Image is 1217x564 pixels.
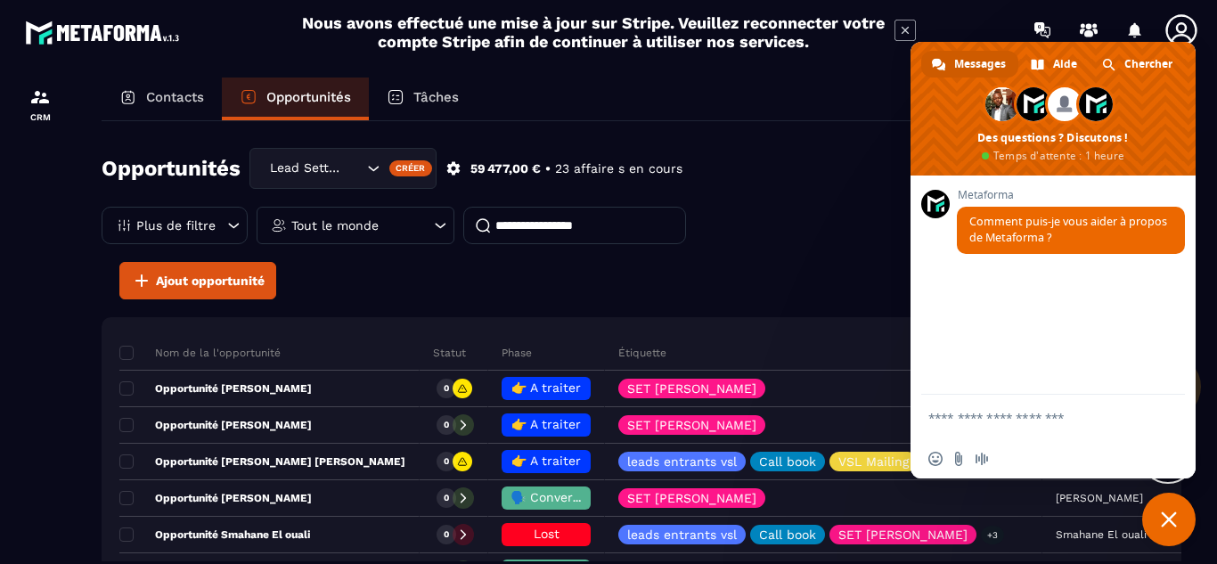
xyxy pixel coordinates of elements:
[952,452,966,466] span: Envoyer un fichier
[102,151,241,186] h2: Opportunités
[119,491,312,505] p: Opportunité [PERSON_NAME]
[954,51,1006,78] span: Messages
[291,219,379,232] p: Tout le monde
[511,454,581,468] span: 👉 A traiter
[1091,51,1185,78] div: Chercher
[4,73,76,135] a: formationformationCRM
[136,219,216,232] p: Plus de filtre
[534,527,559,541] span: Lost
[627,492,756,504] p: SET [PERSON_NAME]
[389,160,433,176] div: Créer
[545,160,551,177] p: •
[119,262,276,299] button: Ajout opportunité
[146,89,204,105] p: Contacts
[838,455,909,468] p: VSL Mailing
[627,455,737,468] p: leads entrants vsl
[928,452,943,466] span: Insérer un emoji
[838,528,968,541] p: SET [PERSON_NAME]
[759,528,816,541] p: Call book
[119,454,405,469] p: Opportunité [PERSON_NAME] [PERSON_NAME]
[627,419,756,431] p: SET [PERSON_NAME]
[502,346,532,360] p: Phase
[265,159,345,178] span: Lead Setting
[1020,51,1090,78] div: Aide
[1142,493,1196,546] div: Fermer le chat
[25,16,185,49] img: logo
[1124,51,1172,78] span: Chercher
[510,490,668,504] span: 🗣️ Conversation en cours
[444,528,449,541] p: 0
[759,455,816,468] p: Call book
[627,382,756,395] p: SET [PERSON_NAME]
[1053,51,1077,78] span: Aide
[921,51,1018,78] div: Messages
[555,160,682,177] p: 23 affaire s en cours
[4,112,76,122] p: CRM
[102,78,222,120] a: Contacts
[981,526,1004,544] p: +3
[249,148,437,189] div: Search for option
[969,214,1167,245] span: Comment puis-je vous aider à propos de Metaforma ?
[511,417,581,431] span: 👉 A traiter
[119,418,312,432] p: Opportunité [PERSON_NAME]
[119,381,312,396] p: Opportunité [PERSON_NAME]
[618,346,666,360] p: Étiquette
[433,346,466,360] p: Statut
[444,419,449,431] p: 0
[470,160,541,177] p: 59 477,00 €
[369,78,477,120] a: Tâches
[156,272,265,290] span: Ajout opportunité
[627,528,737,541] p: leads entrants vsl
[975,452,989,466] span: Message audio
[345,159,363,178] input: Search for option
[444,455,449,468] p: 0
[928,410,1139,426] textarea: Entrez votre message...
[29,86,51,108] img: formation
[301,13,886,51] h2: Nous avons effectué une mise à jour sur Stripe. Veuillez reconnecter votre compte Stripe afin de ...
[444,492,449,504] p: 0
[119,527,310,542] p: Opportunité Smahane El ouali
[444,382,449,395] p: 0
[222,78,369,120] a: Opportunités
[511,380,581,395] span: 👉 A traiter
[119,346,281,360] p: Nom de la l'opportunité
[266,89,351,105] p: Opportunités
[957,189,1185,201] span: Metaforma
[413,89,459,105] p: Tâches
